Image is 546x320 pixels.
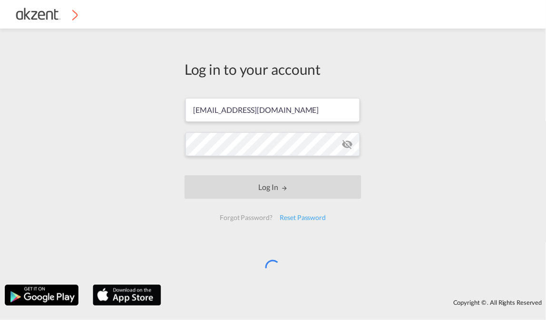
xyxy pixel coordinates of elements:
[185,59,361,79] div: Log in to your account
[92,284,162,307] img: apple.png
[185,175,361,199] button: LOGIN
[216,209,276,226] div: Forgot Password?
[342,139,353,150] md-icon: icon-eye-off
[185,98,360,122] input: Enter email/phone number
[4,284,79,307] img: google.png
[166,294,546,310] div: Copyright © . All Rights Reserved
[276,209,330,226] div: Reset Password
[14,4,78,25] img: c72fcea0ad0611ed966209c23b7bd3dd.png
